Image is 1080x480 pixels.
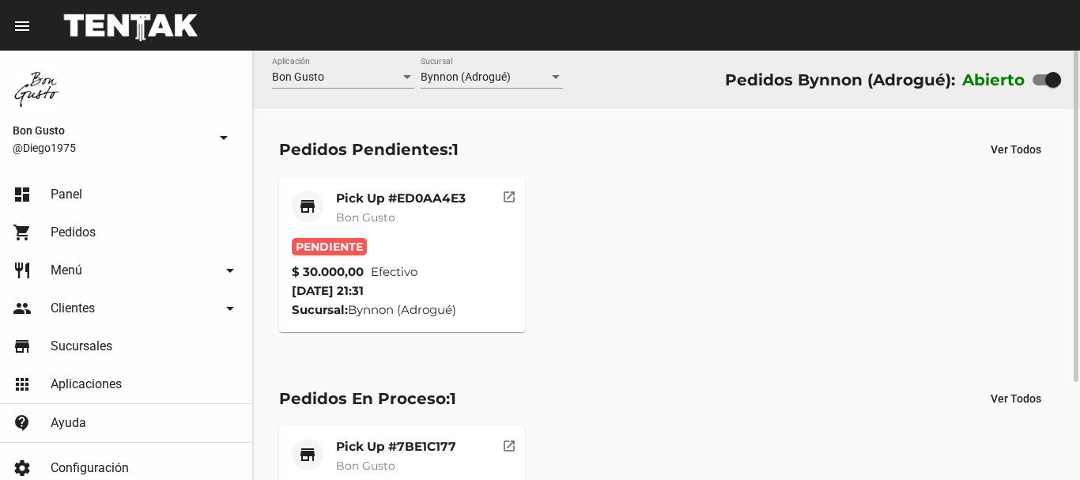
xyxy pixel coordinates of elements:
div: Bynnon (Adrogué) [292,300,512,319]
span: 1 [450,389,456,408]
button: Ver Todos [978,384,1054,413]
span: Menú [51,263,82,278]
mat-icon: arrow_drop_down [221,299,240,318]
span: 1 [452,140,459,159]
span: Aplicaciones [51,376,122,392]
span: Clientes [51,300,95,316]
mat-icon: arrow_drop_down [221,261,240,280]
div: Pedidos Bynnon (Adrogué): [725,67,955,93]
span: Ver Todos [991,392,1041,405]
span: Bon Gusto [336,459,395,473]
mat-icon: contact_support [13,414,32,433]
span: Ayuda [51,415,86,431]
span: Configuración [51,460,129,476]
mat-icon: dashboard [13,185,32,204]
div: Pedidos Pendientes: [279,137,459,162]
mat-icon: store [13,337,32,356]
mat-icon: store [298,445,317,464]
mat-icon: open_in_new [502,437,516,451]
mat-icon: store [298,197,317,216]
mat-icon: open_in_new [502,187,516,202]
span: Bon Gusto [336,210,395,225]
mat-card-title: Pick Up #7BE1C177 [336,439,456,455]
mat-icon: arrow_drop_down [214,128,233,147]
span: Bon Gusto [13,121,208,140]
span: @Diego1975 [13,140,208,156]
span: Sucursales [51,338,112,354]
mat-icon: menu [13,17,32,36]
span: Pendiente [292,238,367,255]
span: Ver Todos [991,143,1041,156]
mat-icon: shopping_cart [13,223,32,242]
mat-icon: apps [13,375,32,394]
span: Panel [51,187,82,202]
span: Bynnon (Adrogué) [421,70,511,83]
span: Pedidos [51,225,96,240]
span: Bon Gusto [272,70,324,83]
mat-card-title: Pick Up #ED0AA4E3 [336,191,466,206]
mat-icon: restaurant [13,261,32,280]
strong: Sucursal: [292,302,348,317]
button: Ver Todos [978,135,1054,164]
mat-icon: people [13,299,32,318]
label: Abierto [962,67,1025,93]
div: Pedidos En Proceso: [279,386,456,411]
mat-icon: settings [13,459,32,478]
img: 8570adf9-ca52-4367-b116-ae09c64cf26e.jpg [13,63,63,114]
strong: $ 30.000,00 [292,263,364,282]
span: [DATE] 21:31 [292,283,364,298]
span: Efectivo [371,263,417,282]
